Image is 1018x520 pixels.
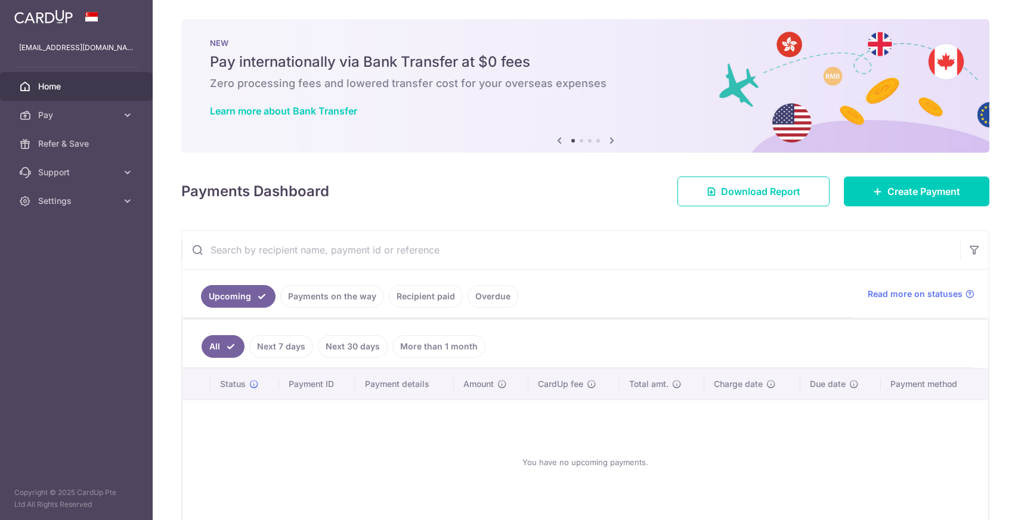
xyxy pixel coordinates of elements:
span: Charge date [714,378,763,390]
span: Download Report [721,184,800,199]
span: Status [220,378,246,390]
h4: Payments Dashboard [181,181,329,202]
a: Recipient paid [389,285,463,308]
th: Payment method [881,369,988,400]
span: Read more on statuses [868,288,963,300]
span: Support [38,166,117,178]
span: Refer & Save [38,138,117,150]
img: Bank transfer banner [181,19,989,153]
th: Payment ID [279,369,355,400]
div: You have no upcoming payments. [197,410,974,515]
input: Search by recipient name, payment id or reference [182,231,960,269]
a: Next 30 days [318,335,388,358]
h5: Pay internationally via Bank Transfer at $0 fees [210,52,961,72]
a: Create Payment [844,177,989,206]
a: Next 7 days [249,335,313,358]
th: Payment details [355,369,454,400]
a: All [202,335,245,358]
span: Home [38,81,117,92]
a: Upcoming [201,285,276,308]
p: [EMAIL_ADDRESS][DOMAIN_NAME] [19,42,134,54]
h6: Zero processing fees and lowered transfer cost for your overseas expenses [210,76,961,91]
img: CardUp [14,10,73,24]
span: Total amt. [629,378,669,390]
a: Download Report [677,177,830,206]
a: Learn more about Bank Transfer [210,105,357,117]
a: Read more on statuses [868,288,974,300]
span: Amount [463,378,494,390]
a: Payments on the way [280,285,384,308]
span: CardUp fee [538,378,583,390]
p: NEW [210,38,961,48]
span: Due date [810,378,846,390]
span: Create Payment [887,184,960,199]
a: More than 1 month [392,335,485,358]
a: Overdue [468,285,518,308]
span: Settings [38,195,117,207]
span: Pay [38,109,117,121]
